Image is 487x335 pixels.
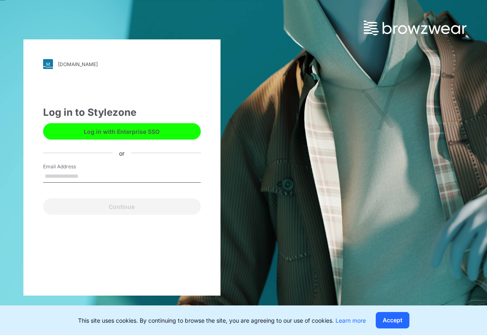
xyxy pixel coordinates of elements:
button: Accept [376,312,409,328]
label: Email Address [43,163,101,170]
a: Learn more [335,317,366,324]
div: Log in to Stylezone [43,105,201,120]
div: or [113,149,131,157]
div: [DOMAIN_NAME] [58,61,98,67]
button: Log in with Enterprise SSO [43,123,201,140]
p: This site uses cookies. By continuing to browse the site, you are agreeing to our use of cookies. [78,316,366,325]
a: [DOMAIN_NAME] [43,59,201,69]
img: svg+xml;base64,PHN2ZyB3aWR0aD0iMjgiIGhlaWdodD0iMjgiIHZpZXdCb3g9IjAgMCAyOCAyOCIgZmlsbD0ibm9uZSIgeG... [43,59,53,69]
img: browzwear-logo.73288ffb.svg [364,21,466,35]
